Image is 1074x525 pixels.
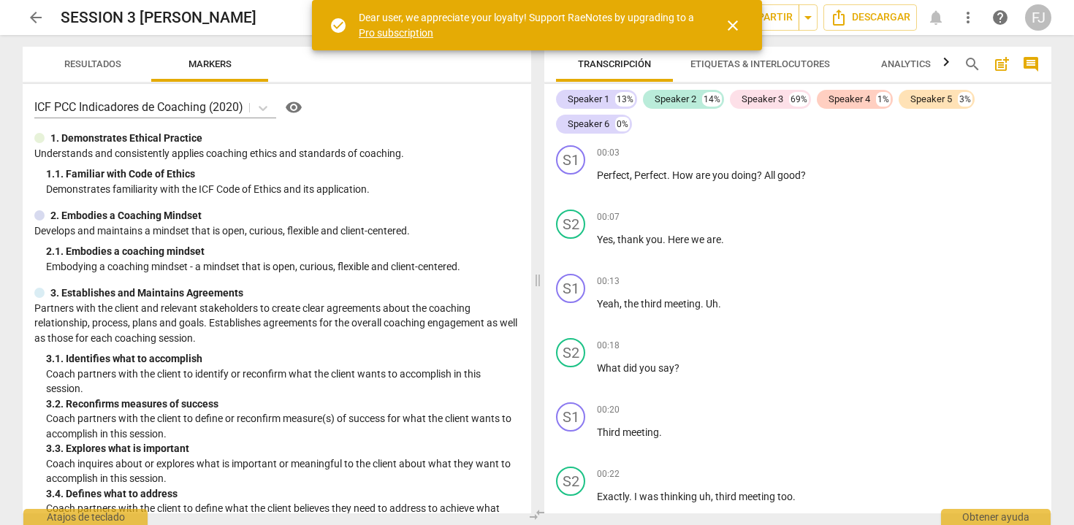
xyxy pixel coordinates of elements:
div: 14% [702,92,722,107]
span: Etiquetas & Interlocutores [690,58,830,69]
a: Help [276,96,305,119]
span: Yes [597,234,613,245]
div: 0% [615,117,630,131]
span: meeting [622,426,659,438]
p: Coach partners with the client to identify or reconfirm what the client wants to accomplish in th... [46,367,519,396]
span: All [764,169,777,181]
span: are [707,234,721,245]
div: 1. 1. Familiar with Code of Ethics [46,166,519,182]
p: Partners with the client and relevant stakeholders to create clear agreements about the coaching ... [34,301,519,346]
span: comment [1022,55,1040,73]
span: . [701,298,706,310]
span: arrow_back [27,9,45,26]
span: did [623,362,639,374]
div: Speaker 6 [568,117,609,131]
p: 3. Establishes and Maintains Agreements [50,286,243,301]
p: Coach inquires about or explores what is important or meaningful to the client about what they wa... [46,456,519,486]
span: meeting [664,298,701,310]
span: 00:18 [597,340,620,352]
div: Atajos de teclado [23,509,148,525]
span: uh [699,491,711,502]
span: Yeah [597,298,620,310]
p: ICF PCC Indicadores de Coaching (2020) [34,99,243,115]
span: 00:20 [597,404,620,416]
span: . [659,426,662,438]
div: 2. 1. Embodies a coaching mindset [46,244,519,259]
span: was [639,491,660,502]
div: Cambiar un interlocutor [556,145,585,175]
div: 3. 4. Defines what to address [46,486,519,502]
span: , [711,491,715,502]
div: Cambiar un interlocutor [556,210,585,239]
span: Transcripción [578,58,651,69]
span: 00:13 [597,275,620,288]
button: FJ [1025,4,1051,31]
span: third [641,298,664,310]
span: good [777,169,801,181]
div: Cambiar un interlocutor [556,467,585,496]
span: Here [668,234,691,245]
span: you [639,362,658,374]
a: Pro subscription [359,27,433,39]
p: 1. Demonstrates Ethical Practice [50,131,202,146]
div: 3. 3. Explores what is important [46,441,519,456]
p: 2. Embodies a Coaching Mindset [50,208,202,223]
button: Cerrar [715,8,750,43]
div: 3. 2. Reconfirms measures of success [46,396,519,412]
span: search [964,55,981,73]
div: Speaker 1 [568,92,609,107]
p: Understands and consistently applies coaching ethics and standards of coaching. [34,146,519,161]
button: Help [282,96,305,119]
p: Embodying a coaching mindset - a mindset that is open, curious, flexible and client-centered. [46,259,519,275]
span: . [721,234,724,245]
span: How [672,169,696,181]
div: Cambiar un interlocutor [556,402,585,432]
button: Mostrar/Ocultar comentarios [1019,53,1043,76]
h2: SESSION 3 [PERSON_NAME] [61,9,256,27]
span: ? [801,169,806,181]
p: Develops and maintains a mindset that is open, curious, flexible and client-centered. [34,223,519,239]
div: Cambiar un interlocutor [556,338,585,367]
span: , [613,234,617,245]
div: Speaker 3 [742,92,783,107]
span: . [629,491,634,502]
span: are [696,169,712,181]
span: visibility [285,99,302,116]
span: , [630,169,634,181]
a: Obtener ayuda [987,4,1013,31]
span: meeting [739,491,777,502]
p: Coach partners with the client to define or reconfirm measure(s) of success for what the client w... [46,411,519,441]
span: Uh [706,298,718,310]
span: 00:07 [597,211,620,223]
button: Sharing summary [799,4,818,31]
div: Speaker 4 [829,92,870,107]
span: you [646,234,663,245]
div: Dear user, we appreciate your loyalty! Support RaeNotes by upgrading to a [359,10,698,40]
span: ? [757,169,764,181]
span: , [620,298,624,310]
div: Cambiar un interlocutor [556,274,585,303]
span: too [777,491,793,502]
span: I [634,491,639,502]
span: third [715,491,739,502]
div: 3% [958,92,972,107]
div: Obtener ayuda [941,509,1051,525]
span: 00:03 [597,147,620,159]
span: Perfect [597,169,630,181]
span: Markers [188,58,232,69]
span: Perfect [634,169,667,181]
span: Exactly [597,491,629,502]
button: Buscar [961,53,984,76]
span: post_add [993,55,1010,73]
span: help [991,9,1009,26]
button: Add summary [990,53,1013,76]
div: 69% [789,92,809,107]
button: Descargar [823,4,917,31]
span: close [724,17,742,34]
span: . [667,169,672,181]
span: thank [617,234,646,245]
div: 3. 1. Identifies what to accomplish [46,351,519,367]
p: Demonstrates familiarity with the ICF Code of Ethics and its application. [46,182,519,197]
div: 1% [876,92,891,107]
div: Speaker 2 [655,92,696,107]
